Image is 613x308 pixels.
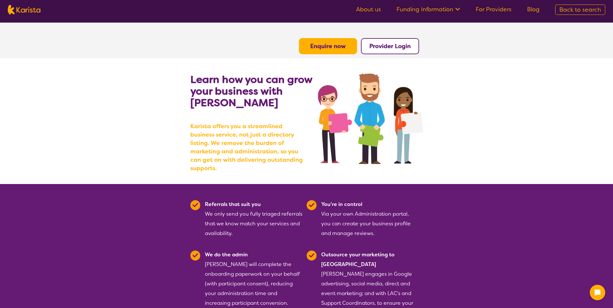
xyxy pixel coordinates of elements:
[369,42,411,50] a: Provider Login
[476,5,512,13] a: For Providers
[205,200,303,238] div: We only send you fully triaged referrals that we know match your services and availability.
[205,251,248,258] b: We do the admin
[190,122,307,172] b: Karista offers you a streamlined business service, not just a directory listing. We remove the bu...
[396,5,460,13] a: Funding Information
[205,201,261,208] b: Referrals that suit you
[321,200,419,238] div: Via your own Administration portal, you can create your business profile and manage reviews.
[299,38,357,54] button: Enquire now
[361,38,419,54] button: Provider Login
[527,5,540,13] a: Blog
[190,73,312,109] b: Learn how you can grow your business with [PERSON_NAME]
[190,251,200,261] img: Tick
[310,42,346,50] a: Enquire now
[555,5,605,15] a: Back to search
[321,201,362,208] b: You're in control
[321,251,395,268] b: Outsource your marketing to [GEOGRAPHIC_DATA]
[307,251,317,261] img: Tick
[307,200,317,210] img: Tick
[190,200,200,210] img: Tick
[356,5,381,13] a: About us
[8,5,40,15] img: Karista logo
[559,6,601,14] span: Back to search
[318,74,423,164] img: grow your business with Karista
